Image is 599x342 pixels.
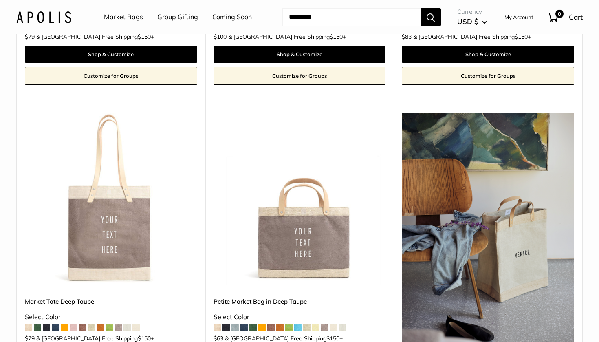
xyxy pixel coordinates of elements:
[555,10,564,18] span: 0
[457,17,478,26] span: USD $
[16,11,71,23] img: Apolis
[402,46,574,63] a: Shop & Customize
[36,335,154,341] span: & [GEOGRAPHIC_DATA] Free Shipping +
[214,33,227,40] span: $100
[7,311,87,335] iframe: Sign Up via Text for Offers
[214,67,386,85] a: Customize for Groups
[104,11,143,23] a: Market Bags
[402,113,574,342] img: Dove—the new Apolis neutral for market mornings and beyond. Soft, versatile, and pairs effortless...
[402,67,574,85] a: Customize for Groups
[214,113,386,286] img: Petite Market Bag in Deep Taupe
[25,46,197,63] a: Shop & Customize
[421,8,441,26] button: Search
[282,8,421,26] input: Search...
[413,34,531,40] span: & [GEOGRAPHIC_DATA] Free Shipping +
[25,113,197,286] a: Market Tote Deep TaupeMarket Tote Deep Taupe
[214,311,386,323] div: Select Color
[457,15,487,28] button: USD $
[214,297,386,306] a: Petite Market Bag in Deep Taupe
[214,46,386,63] a: Shop & Customize
[138,335,151,342] span: $150
[36,34,154,40] span: & [GEOGRAPHIC_DATA] Free Shipping +
[214,335,223,342] span: $63
[228,34,346,40] span: & [GEOGRAPHIC_DATA] Free Shipping +
[569,13,583,21] span: Cart
[157,11,198,23] a: Group Gifting
[214,113,386,286] a: Petite Market Bag in Deep TaupePetite Market Bag in Deep Taupe
[25,67,197,85] a: Customize for Groups
[402,33,412,40] span: $83
[25,335,35,342] span: $79
[25,113,197,286] img: Market Tote Deep Taupe
[504,12,533,22] a: My Account
[25,297,197,306] a: Market Tote Deep Taupe
[138,33,151,40] span: $150
[548,11,583,24] a: 0 Cart
[515,33,528,40] span: $150
[326,335,339,342] span: $150
[25,33,35,40] span: $79
[330,33,343,40] span: $150
[25,311,197,323] div: Select Color
[457,6,487,18] span: Currency
[225,335,343,341] span: & [GEOGRAPHIC_DATA] Free Shipping +
[212,11,252,23] a: Coming Soon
